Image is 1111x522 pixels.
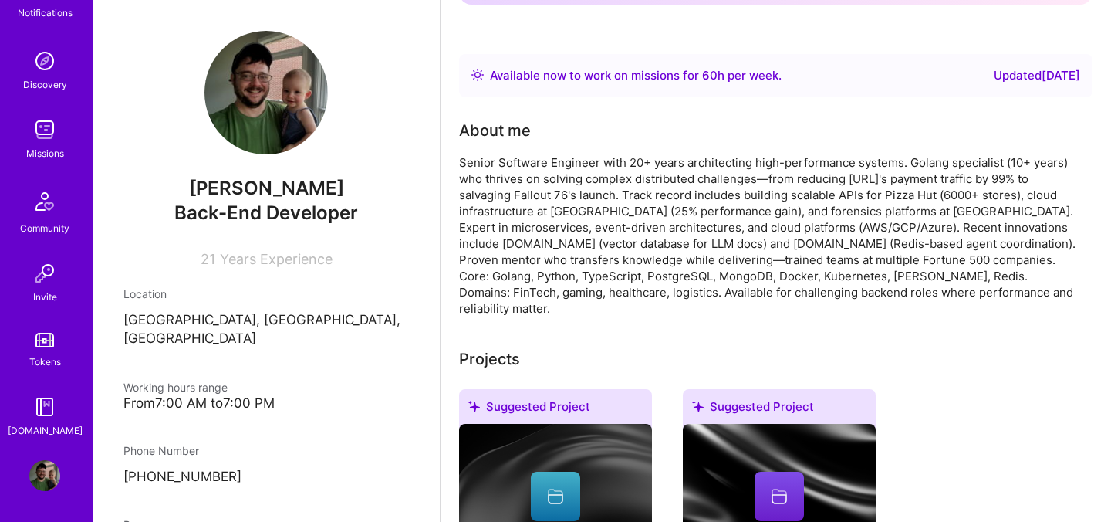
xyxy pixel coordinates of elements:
img: tokens [35,333,54,347]
img: guide book [29,391,60,422]
img: discovery [29,46,60,76]
img: Invite [29,258,60,289]
p: [PHONE_NUMBER] [123,468,409,486]
div: Notifications [18,5,73,21]
div: Available now to work on missions for h per week . [490,66,782,85]
i: icon SuggestedTeams [692,401,704,412]
span: Phone Number [123,444,199,457]
div: Tokens [29,354,61,370]
span: Years Experience [220,251,333,267]
span: [PERSON_NAME] [123,177,409,200]
div: Senior Software Engineer with 20+ years architecting high-performance systems. Golang specialist ... [459,154,1076,317]
p: [GEOGRAPHIC_DATA], [GEOGRAPHIC_DATA], [GEOGRAPHIC_DATA] [123,311,409,348]
div: Discovery [23,76,67,93]
span: Working hours range [123,381,228,394]
div: About me [459,119,531,142]
img: User Avatar [29,460,60,491]
div: [DOMAIN_NAME] [8,422,83,439]
span: 60 [702,68,718,83]
div: Updated [DATE] [994,66,1080,85]
span: Back-End Developer [174,202,358,224]
a: User Avatar [25,460,64,491]
div: Community [20,220,69,236]
div: Projects [459,347,520,371]
img: Availability [471,69,484,81]
img: Community [26,183,63,220]
div: Suggested Project [683,389,876,430]
div: Missions [26,145,64,161]
span: 21 [201,251,215,267]
div: Location [123,286,409,302]
div: Suggested Project [459,389,652,430]
div: From 7:00 AM to 7:00 PM [123,395,409,412]
img: User Avatar [204,31,328,154]
img: teamwork [29,114,60,145]
div: Invite [33,289,57,305]
i: icon SuggestedTeams [468,401,480,412]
